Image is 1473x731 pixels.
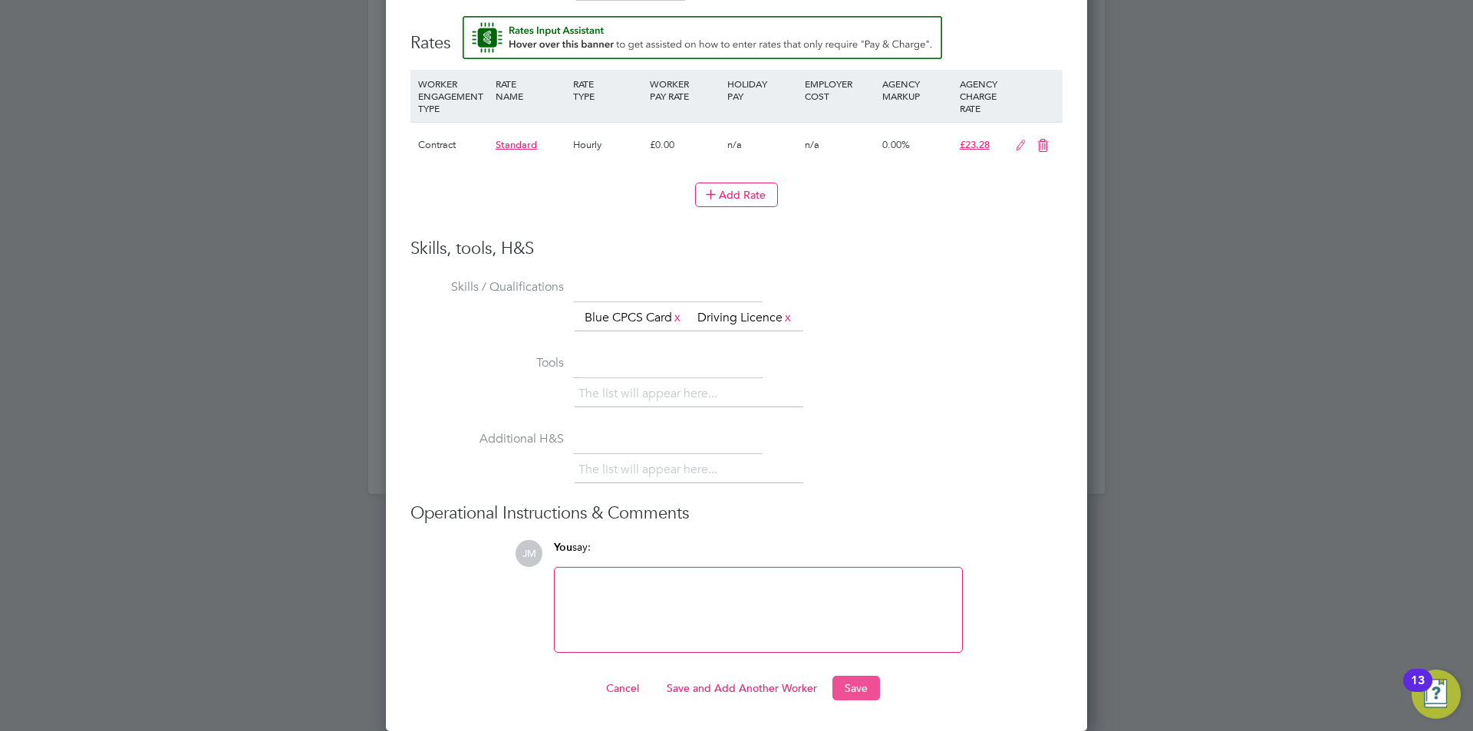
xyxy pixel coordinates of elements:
[492,70,569,110] div: RATE NAME
[832,676,880,700] button: Save
[691,308,799,328] li: Driving Licence
[410,16,1063,54] h3: Rates
[878,70,956,110] div: AGENCY MARKUP
[654,676,829,700] button: Save and Add Another Worker
[956,70,1007,122] div: AGENCY CHARGE RATE
[414,70,492,122] div: WORKER ENGAGEMENT TYPE
[646,123,723,167] div: £0.00
[578,459,723,480] li: The list will appear here...
[410,355,564,371] label: Tools
[414,123,492,167] div: Contract
[554,540,963,567] div: say:
[805,138,819,151] span: n/a
[578,384,723,404] li: The list will appear here...
[594,676,651,700] button: Cancel
[801,70,878,110] div: EMPLOYER COST
[410,238,1063,260] h3: Skills, tools, H&S
[554,541,572,554] span: You
[646,70,723,110] div: WORKER PAY RATE
[1412,670,1461,719] button: Open Resource Center, 13 new notifications
[960,138,990,151] span: £23.28
[882,138,910,151] span: 0.00%
[410,431,564,447] label: Additional H&S
[463,16,942,59] button: Rate Assistant
[783,308,793,328] a: x
[516,540,542,567] span: JM
[727,138,742,151] span: n/a
[569,123,647,167] div: Hourly
[672,308,683,328] a: x
[578,308,689,328] li: Blue CPCS Card
[723,70,801,110] div: HOLIDAY PAY
[410,279,564,295] label: Skills / Qualifications
[695,183,778,207] button: Add Rate
[569,70,647,110] div: RATE TYPE
[410,502,1063,525] h3: Operational Instructions & Comments
[1411,680,1425,700] div: 13
[496,138,537,151] span: Standard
